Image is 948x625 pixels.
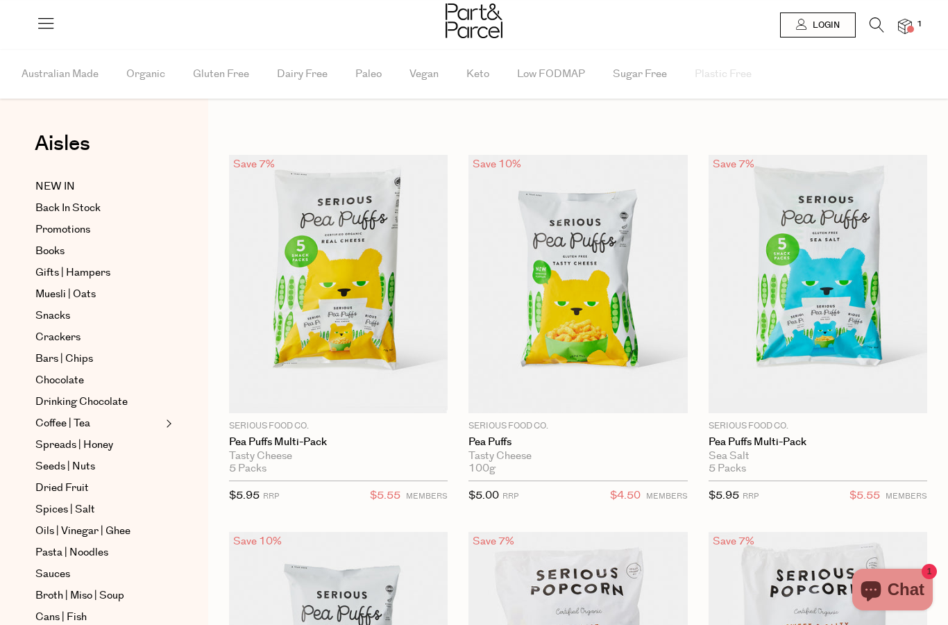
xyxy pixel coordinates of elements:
p: Serious Food Co. [468,420,687,433]
span: Low FODMAP [517,50,585,99]
span: 5 Packs [709,462,746,475]
span: Chocolate [35,372,84,389]
span: Drinking Chocolate [35,394,128,410]
div: Save 10% [468,155,525,174]
p: Serious Food Co. [229,420,448,433]
span: Back In Stock [35,200,101,217]
small: MEMBERS [646,491,688,501]
span: Keto [466,50,489,99]
a: Pea Puffs Multi-Pack [229,436,448,449]
a: Sauces [35,566,162,583]
button: Expand/Collapse Coffee | Tea [162,415,172,432]
div: Save 7% [709,532,759,551]
span: Gluten Free [193,50,249,99]
a: Crackers [35,329,162,346]
span: Organic [126,50,165,99]
span: Aisles [35,128,90,159]
span: Books [35,243,65,260]
a: Muesli | Oats [35,286,162,303]
span: Bars | Chips [35,351,93,367]
a: Back In Stock [35,200,162,217]
small: RRP [502,491,518,501]
a: Pea Puffs [468,436,687,449]
small: RRP [263,491,279,501]
a: Chocolate [35,372,162,389]
inbox-online-store-chat: Shopify online store chat [848,569,937,614]
span: Spices | Salt [35,501,95,518]
a: Broth | Miso | Soup [35,587,162,604]
span: 100g [468,462,496,475]
p: Serious Food Co. [709,420,927,433]
img: Pea Puffs Multi-Pack [229,155,448,413]
span: 5 Packs [229,462,266,475]
span: Sugar Free [613,50,667,99]
a: Drinking Chocolate [35,394,162,410]
span: Plastic Free [695,50,752,99]
div: Sea Salt [709,450,927,462]
span: 1 [913,18,926,31]
small: MEMBERS [406,491,448,501]
img: Pea Puffs Multi-Pack [709,155,927,413]
span: NEW IN [35,178,75,195]
span: Gifts | Hampers [35,265,110,281]
small: MEMBERS [886,491,927,501]
span: $5.95 [229,488,260,503]
span: $5.00 [468,488,499,503]
span: Login [809,19,840,31]
div: Tasty Cheese [229,450,448,462]
a: Promotions [35,222,162,238]
img: Pea Puffs [468,155,687,413]
div: Save 10% [229,532,286,551]
a: Coffee | Tea [35,415,162,432]
a: Pasta | Noodles [35,544,162,561]
span: $4.50 [610,487,641,505]
span: Australian Made [22,50,99,99]
span: Oils | Vinegar | Ghee [35,523,130,540]
a: Oils | Vinegar | Ghee [35,523,162,540]
div: Save 7% [229,155,279,174]
span: Crackers [35,329,81,346]
span: Snacks [35,308,70,324]
a: Snacks [35,308,162,324]
span: Dairy Free [277,50,328,99]
small: RRP [743,491,759,501]
span: Spreads | Honey [35,437,113,453]
span: Dried Fruit [35,480,89,497]
span: Coffee | Tea [35,415,90,432]
span: Seeds | Nuts [35,458,95,475]
a: Seeds | Nuts [35,458,162,475]
span: Vegan [409,50,439,99]
a: Gifts | Hampers [35,265,162,281]
a: Spices | Salt [35,501,162,518]
a: Pea Puffs Multi-Pack [709,436,927,449]
span: Promotions [35,222,90,238]
div: Tasty Cheese [468,450,687,462]
span: Sauces [35,566,70,583]
span: Pasta | Noodles [35,544,108,561]
span: $5.55 [370,487,400,505]
span: $5.55 [849,487,880,505]
span: Muesli | Oats [35,286,96,303]
div: Save 7% [709,155,759,174]
a: Dried Fruit [35,480,162,497]
div: Save 7% [468,532,518,551]
a: 1 [898,19,912,33]
a: Login [780,12,856,37]
a: Books [35,243,162,260]
span: Paleo [355,50,382,99]
span: $5.95 [709,488,739,503]
span: Broth | Miso | Soup [35,587,124,604]
a: Bars | Chips [35,351,162,367]
a: Aisles [35,133,90,168]
a: Spreads | Honey [35,437,162,453]
a: NEW IN [35,178,162,195]
img: Part&Parcel [446,3,502,38]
